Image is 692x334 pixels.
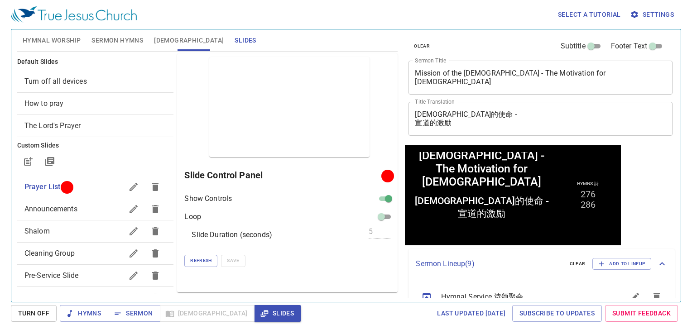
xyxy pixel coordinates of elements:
[10,49,144,75] div: [DEMOGRAPHIC_DATA]的使命 - 宣道的激励
[24,99,64,108] span: [object Object]
[17,115,174,137] div: The Lord's Prayer
[17,243,174,264] div: Cleaning Group
[115,308,153,319] span: Sermon
[415,69,666,86] textarea: Mission of the [DEMOGRAPHIC_DATA] - The Motivation for [DEMOGRAPHIC_DATA]
[60,305,108,322] button: Hymns
[405,145,621,245] iframe: from-child
[17,57,174,67] h6: Default Slides
[184,255,217,267] button: Refresh
[17,220,174,242] div: Shalom
[408,249,675,279] div: Sermon Lineup(9)clearAdd to Lineup
[184,211,201,222] p: Loop
[605,305,678,322] a: Submit Feedback
[17,265,174,286] div: Pre-Service Slide
[592,258,651,270] button: Add to Lineup
[11,305,57,322] button: Turn Off
[184,168,384,182] h6: Slide Control Panel
[154,35,224,46] span: [DEMOGRAPHIC_DATA]
[17,93,174,115] div: How to pray
[24,182,61,191] span: Prayer List
[24,271,79,280] span: Pre-Service Slide
[24,249,75,258] span: Cleaning Group
[184,193,232,204] p: Show Controls
[441,291,602,302] span: Hymnal Service 诗颂聚会
[11,6,137,23] img: True Jesus Church
[24,227,50,235] span: Shalom
[24,293,70,302] span: Service Slides
[18,308,49,319] span: Turn Off
[255,305,301,322] button: Slides
[17,176,174,198] div: Prayer List
[17,287,174,309] div: Service Slides
[611,41,648,52] span: Footer Text
[17,141,174,151] h6: Custom Slides
[235,35,256,46] span: Slides
[561,41,586,52] span: Subtitle
[24,121,81,130] span: [object Object]
[262,308,294,319] span: Slides
[414,42,430,50] span: clear
[632,9,674,20] span: Settings
[612,308,671,319] span: Submit Feedback
[192,229,272,240] p: Slide Duration (seconds)
[564,258,591,269] button: clear
[190,257,211,265] span: Refresh
[519,308,595,319] span: Subscribe to Updates
[570,260,586,268] span: clear
[628,6,678,23] button: Settings
[17,198,174,220] div: Announcements
[437,308,505,319] span: Last updated [DATE]
[67,308,101,319] span: Hymns
[408,41,435,52] button: clear
[558,9,621,20] span: Select a tutorial
[24,77,87,86] span: [object Object]
[512,305,602,322] a: Subscribe to Updates
[415,110,666,127] textarea: [DEMOGRAPHIC_DATA]的使命 - 宣道的激励
[416,258,562,269] p: Sermon Lineup ( 9 )
[24,205,77,213] span: Announcements
[91,35,143,46] span: Sermon Hymns
[554,6,625,23] button: Select a tutorial
[176,54,191,65] li: 286
[176,44,191,54] li: 276
[108,305,160,322] button: Sermon
[17,71,174,92] div: Turn off all devices
[23,35,81,46] span: Hymnal Worship
[172,35,194,42] p: Hymns 詩
[598,260,645,268] span: Add to Lineup
[433,305,509,322] a: Last updated [DATE]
